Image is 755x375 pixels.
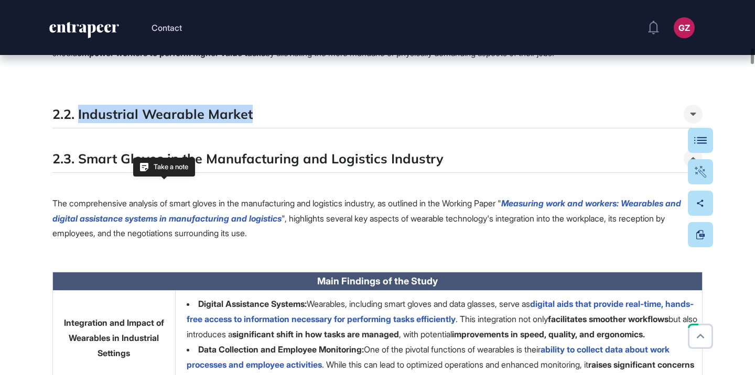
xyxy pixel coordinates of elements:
strong: improvements in speed, quality, and ergonomics. [452,329,645,339]
h5: 2.3. Smart Gloves in the Manufacturing and Logistics Industry [52,149,444,168]
strong: Digital Assistance Systems: [198,299,307,309]
button: Contact [152,21,182,35]
li: Wearables, including smart gloves and data glasses, serve as . This integration not only but also... [187,296,702,341]
p: The comprehensive analysis of smart gloves in the manufacturing and logistics industry, as outlin... [52,196,703,241]
h5: 2.2. Industrial Wearable Market [52,105,253,123]
button: GZ [674,17,695,38]
strong: facilitates smoother workflows [548,314,668,324]
span: Main Findings of the Study [317,275,438,286]
a: entrapeer-logo [48,22,120,42]
strong: Integration and Impact of Wearables in Industrial Settings [64,317,164,358]
a: Measuring work and workers: Wearables and digital assistance systems in manufacturing and logistics [52,198,681,224]
div: Take a note [133,158,195,177]
a: ability to collect data about work processes and employee activities [187,344,670,370]
strong: Data Collection and Employee Monitoring: [198,344,364,355]
strong: significant shift in how tasks are managed [232,329,399,339]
